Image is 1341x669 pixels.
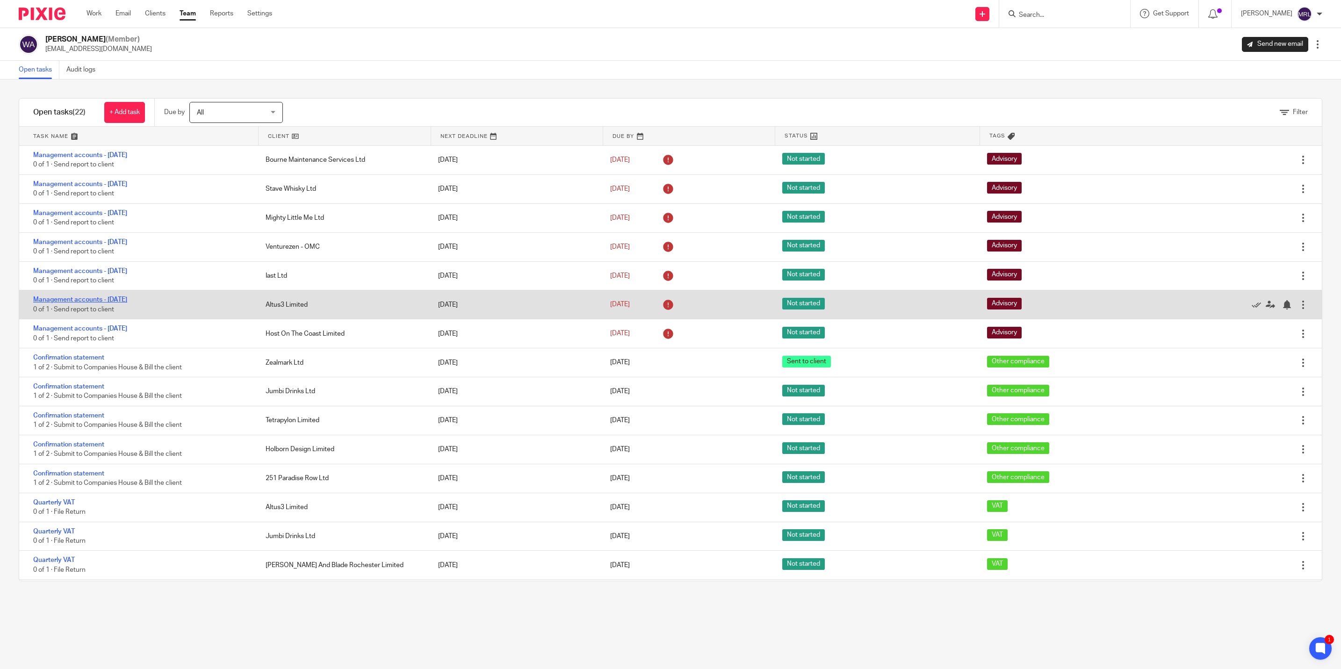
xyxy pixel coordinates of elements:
a: Mark as done [1252,300,1266,309]
a: Management accounts - [DATE] [33,210,127,216]
span: [DATE] [610,446,630,453]
span: Advisory [987,327,1022,338]
span: 0 of 1 · File Return [33,509,86,515]
span: [DATE] [610,417,630,424]
span: Other compliance [987,442,1049,454]
span: Advisory [987,211,1022,223]
div: [DATE] [429,324,601,343]
div: Jumbi Drinks Ltd [256,527,428,546]
img: Pixie [19,7,65,20]
span: Not started [782,385,825,396]
span: [DATE] [610,475,630,482]
span: Not started [782,471,825,483]
span: [DATE] [610,388,630,395]
div: Mighty Little Me Ltd [256,209,428,227]
a: Settings [247,9,272,18]
span: 0 of 1 · Send report to client [33,277,114,284]
span: Advisory [987,153,1022,165]
span: Not started [782,269,825,281]
span: VAT [987,558,1008,570]
span: Not started [782,529,825,541]
span: Get Support [1153,10,1189,17]
span: [DATE] [610,562,630,568]
a: Management accounts - [DATE] [33,296,127,303]
span: [DATE] [610,331,630,337]
span: Other compliance [987,356,1049,367]
span: VAT [987,500,1008,512]
span: [DATE] [610,302,630,308]
span: Not started [782,442,825,454]
div: [DATE] [429,440,601,459]
span: Not started [782,500,825,512]
div: Bourne Maintenance Services Ltd [256,151,428,169]
div: [DATE] [429,237,601,256]
span: 0 of 1 · File Return [33,538,86,544]
div: [DATE] [429,266,601,285]
div: Venturezen - OMC [256,237,428,256]
h1: Open tasks [33,108,86,117]
span: Other compliance [987,413,1049,425]
div: Host On The Coast Limited [256,324,428,343]
a: Confirmation statement [33,412,104,419]
a: Team [180,9,196,18]
a: Management accounts - [DATE] [33,239,127,245]
a: Email [115,9,131,18]
span: Not started [782,153,825,165]
span: (22) [72,108,86,116]
p: [EMAIL_ADDRESS][DOMAIN_NAME] [45,44,152,54]
span: All [197,109,204,116]
span: 1 of 2 · Submit to Companies House & Bill the client [33,451,182,457]
span: Filter [1293,109,1308,115]
div: [DATE] [429,180,601,198]
span: Other compliance [987,385,1049,396]
div: Zealmark Ltd [256,353,428,372]
span: 0 of 1 · Send report to client [33,219,114,226]
div: Holborn Design Limited [256,440,428,459]
span: Advisory [987,298,1022,309]
a: Quarterly VAT [33,499,75,506]
div: Altus3 Limited [256,498,428,517]
div: [DATE] [429,382,601,401]
div: [DATE] [429,209,601,227]
div: [DATE] [429,469,601,488]
a: Confirmation statement [33,383,104,390]
span: [DATE] [610,244,630,250]
div: 1 [1325,635,1334,644]
a: Management accounts - [DATE] [33,152,127,158]
a: Audit logs [66,61,102,79]
span: (Member) [106,36,140,43]
span: VAT [987,529,1008,541]
span: Not started [782,413,825,425]
span: Not started [782,558,825,570]
a: Quarterly VAT [33,557,75,563]
a: Send new email [1242,37,1308,52]
a: + Add task [104,102,145,123]
div: Stave Whisky Ltd [256,180,428,198]
span: [DATE] [610,504,630,511]
div: [DATE] [429,353,601,372]
img: svg%3E [19,35,38,54]
a: Clients [145,9,166,18]
a: Confirmation statement [33,354,104,361]
span: Not started [782,298,825,309]
p: Due by [164,108,185,117]
span: 0 of 1 · Send report to client [33,190,114,197]
span: 1 of 2 · Submit to Companies House & Bill the client [33,393,182,400]
span: 0 of 1 · Send report to client [33,306,114,313]
a: Confirmation statement [33,470,104,477]
span: Tags [989,132,1005,140]
a: Reports [210,9,233,18]
span: Not started [782,211,825,223]
span: 0 of 1 · File Return [33,567,86,573]
a: Open tasks [19,61,59,79]
div: [DATE] [429,527,601,546]
span: [DATE] [610,215,630,221]
span: Advisory [987,269,1022,281]
span: [DATE] [610,157,630,163]
span: Not started [782,327,825,338]
div: 251 Paradise Row Ltd [256,469,428,488]
img: svg%3E [1297,7,1312,22]
span: 1 of 2 · Submit to Companies House & Bill the client [33,480,182,486]
a: Confirmation statement [33,441,104,448]
span: Not started [782,182,825,194]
